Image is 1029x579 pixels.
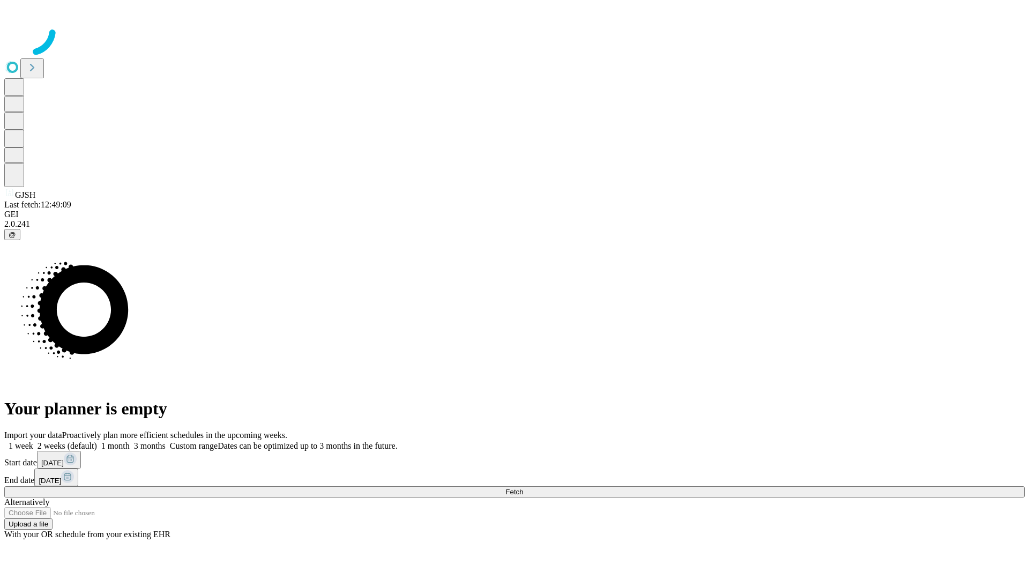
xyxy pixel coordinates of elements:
[4,498,49,507] span: Alternatively
[4,430,62,440] span: Import your data
[218,441,397,450] span: Dates can be optimized up to 3 months in the future.
[9,441,33,450] span: 1 week
[101,441,130,450] span: 1 month
[4,210,1025,219] div: GEI
[505,488,523,496] span: Fetch
[4,229,20,240] button: @
[4,200,71,209] span: Last fetch: 12:49:09
[9,231,16,239] span: @
[62,430,287,440] span: Proactively plan more efficient schedules in the upcoming weeks.
[134,441,166,450] span: 3 months
[170,441,218,450] span: Custom range
[4,219,1025,229] div: 2.0.241
[4,399,1025,419] h1: Your planner is empty
[37,451,81,469] button: [DATE]
[39,477,61,485] span: [DATE]
[4,486,1025,498] button: Fetch
[4,530,170,539] span: With your OR schedule from your existing EHR
[15,190,35,199] span: GJSH
[38,441,97,450] span: 2 weeks (default)
[4,518,53,530] button: Upload a file
[4,451,1025,469] div: Start date
[41,459,64,467] span: [DATE]
[4,469,1025,486] div: End date
[34,469,78,486] button: [DATE]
